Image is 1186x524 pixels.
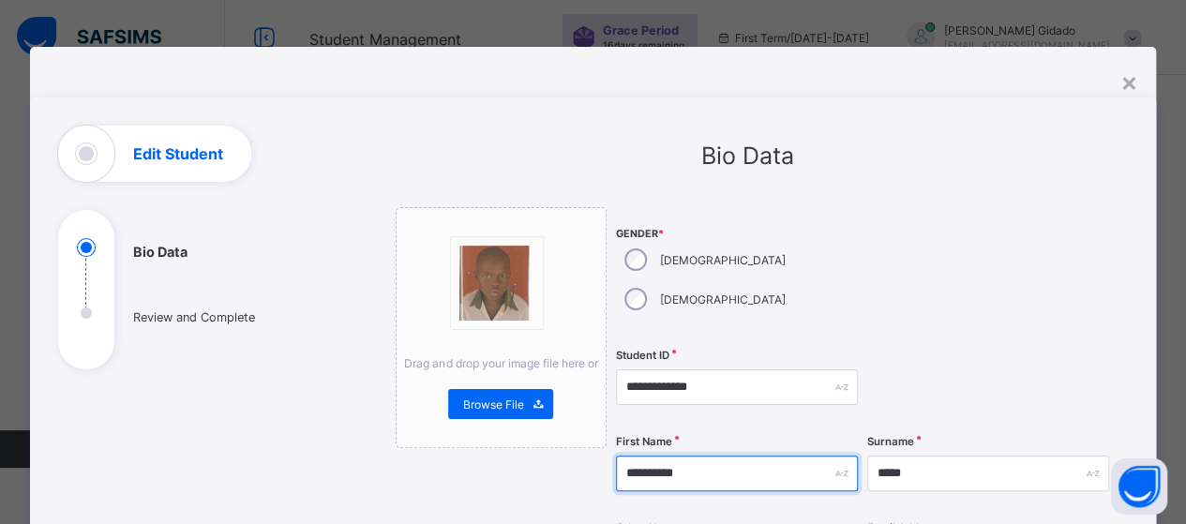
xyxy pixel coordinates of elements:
[396,207,608,448] div: bannerImageDrag and drop your image file here orBrowse File
[660,253,786,267] label: [DEMOGRAPHIC_DATA]
[404,356,597,370] span: Drag and drop your image file here or
[867,435,914,448] label: Surname
[459,246,529,321] img: bannerImage
[616,435,672,448] label: First Name
[616,349,669,362] label: Student ID
[1119,66,1137,97] div: ×
[660,292,786,307] label: [DEMOGRAPHIC_DATA]
[462,397,523,412] span: Browse File
[133,146,223,161] h1: Edit Student
[701,142,794,170] span: Bio Data
[616,228,858,240] span: Gender
[1111,458,1167,515] button: Open asap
